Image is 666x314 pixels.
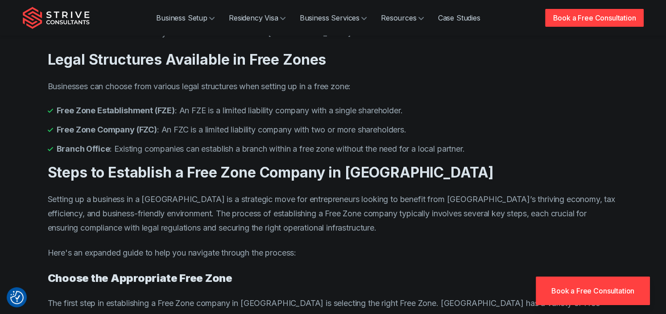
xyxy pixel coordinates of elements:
li: : An FZC is a limited liability company with two or more shareholders. [48,124,619,136]
a: Book a Free Consultation [545,9,643,27]
a: Business Setup [149,9,222,27]
a: Case Studies [431,9,488,27]
a: Resources [374,9,431,27]
li: : Existing companies can establish a branch within a free zone without the need for a local partner. [48,143,619,155]
p: Setting up a business in a [GEOGRAPHIC_DATA] is a strategic move for entrepreneurs looking to ben... [48,192,619,235]
a: Residency Visa [222,9,293,27]
strong: Free Zone Company (FZC) [57,124,157,136]
p: Businesses can choose from various legal structures when setting up in a free zone: [48,79,619,94]
button: Consent Preferences [10,291,24,304]
h2: Steps to Establish a Free Zone Company in [GEOGRAPHIC_DATA] [48,164,619,182]
li: : An FZE is a limited liability company with a single shareholder. [48,104,619,116]
strong: Choose the Appropriate Free Zone [48,272,232,285]
a: Book a Free Consultation [536,277,650,305]
strong: Branch Office [57,143,110,155]
p: Here's an expanded guide to help you navigate through the process: [48,246,619,260]
img: Revisit consent button [10,291,24,304]
a: Business Services [293,9,374,27]
img: Strive Consultants [23,7,90,29]
h2: Legal Structures Available in Free Zones [48,51,619,69]
strong: Free Zone Establishment (FZE) [57,104,175,116]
